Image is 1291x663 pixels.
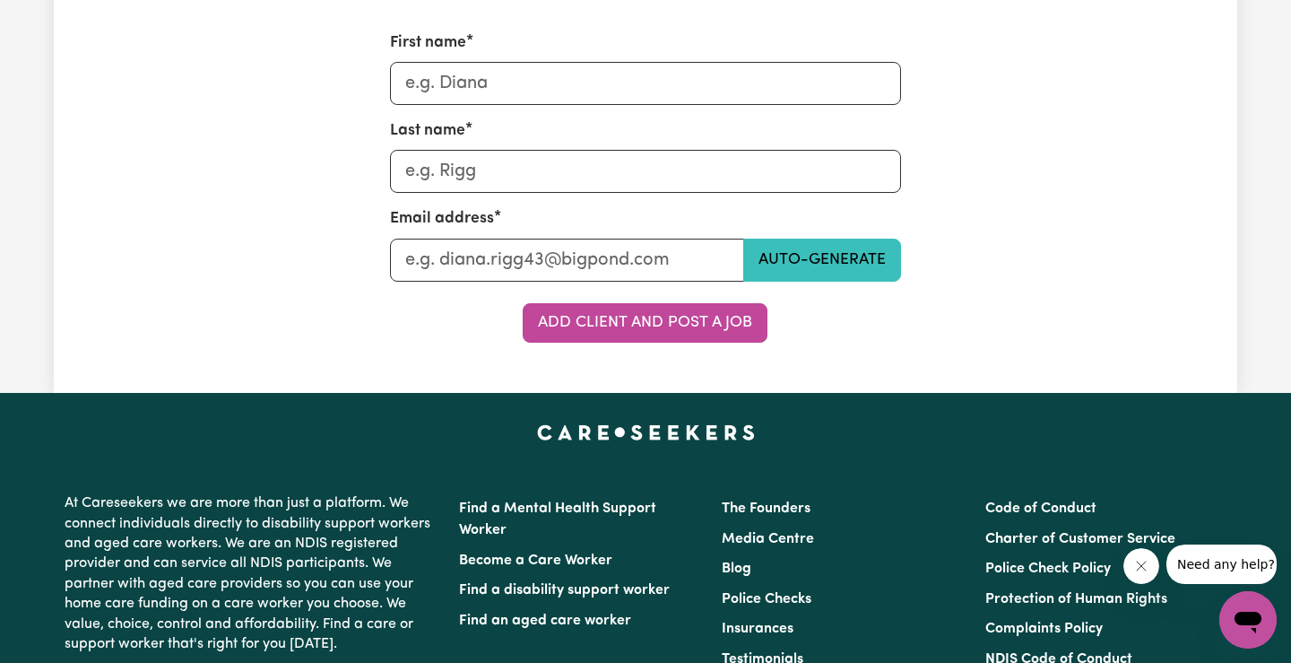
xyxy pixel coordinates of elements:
iframe: Close message [1123,548,1159,584]
label: Email address [390,207,494,231]
a: Charter of Customer Service [985,532,1175,546]
a: Police Check Policy [985,562,1111,576]
p: At Careseekers we are more than just a platform. We connect individuals directly to disability su... [65,486,438,661]
label: Last name [390,119,465,143]
iframe: Button to launch messaging window [1219,591,1277,649]
a: Become a Care Worker [459,554,612,568]
input: e.g. diana.rigg43@bigpond.com [390,239,745,282]
a: Blog [722,562,751,576]
button: Auto-generate email address [743,239,901,282]
label: First name [390,31,466,55]
a: Find a Mental Health Support Worker [459,502,656,537]
input: e.g. Diana [390,62,902,105]
iframe: Message from company [1166,545,1277,584]
a: Insurances [722,622,793,636]
a: Careseekers home page [537,425,755,440]
a: Media Centre [722,532,814,546]
input: e.g. Rigg [390,150,902,193]
a: Protection of Human Rights [985,592,1167,606]
a: Find a disability support worker [459,583,670,598]
button: Add Client and Post a Job [523,303,767,343]
a: The Founders [722,502,810,516]
a: Code of Conduct [985,502,1096,516]
a: Find an aged care worker [459,614,631,628]
a: Police Checks [722,592,811,606]
a: Complaints Policy [985,622,1103,636]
